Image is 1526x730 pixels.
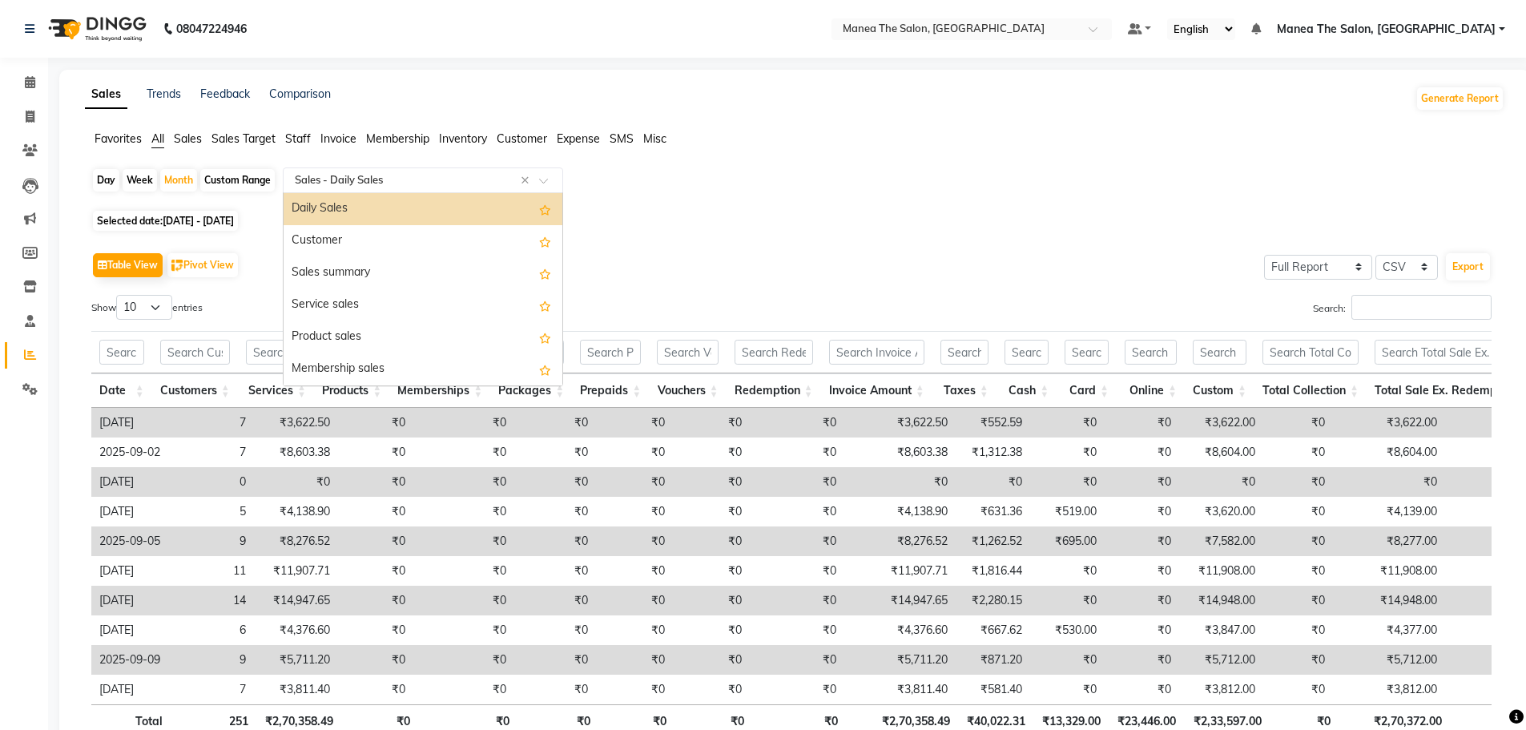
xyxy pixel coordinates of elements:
[413,556,514,586] td: ₹0
[673,645,750,675] td: ₹0
[284,353,562,385] div: Membership sales
[596,467,673,497] td: ₹0
[1446,253,1490,280] button: Export
[521,172,534,189] span: Clear all
[673,556,750,586] td: ₹0
[254,467,338,497] td: ₹0
[413,615,514,645] td: ₹0
[673,497,750,526] td: ₹0
[596,615,673,645] td: ₹0
[580,340,641,365] input: Search Prepaids
[514,497,596,526] td: ₹0
[254,586,338,615] td: ₹14,947.65
[1179,438,1263,467] td: ₹8,604.00
[123,169,157,192] div: Week
[160,169,197,192] div: Month
[956,675,1030,704] td: ₹581.40
[413,526,514,556] td: ₹0
[254,526,338,556] td: ₹8,276.52
[254,556,338,586] td: ₹11,907.71
[1030,556,1105,586] td: ₹0
[997,373,1057,408] th: Cash: activate to sort column ascending
[844,408,956,438] td: ₹3,622.50
[956,526,1030,556] td: ₹1,262.52
[91,373,152,408] th: Date: activate to sort column ascending
[956,586,1030,615] td: ₹2,280.15
[246,340,306,365] input: Search Services
[750,467,844,497] td: ₹0
[338,615,413,645] td: ₹0
[497,131,547,146] span: Customer
[750,675,844,704] td: ₹0
[514,556,596,586] td: ₹0
[844,526,956,556] td: ₹8,276.52
[956,556,1030,586] td: ₹1,816.44
[514,467,596,497] td: ₹0
[238,373,314,408] th: Services: activate to sort column ascending
[844,675,956,704] td: ₹3,811.40
[1263,556,1333,586] td: ₹0
[673,675,750,704] td: ₹0
[735,340,813,365] input: Search Redemption
[1105,497,1179,526] td: ₹0
[91,556,168,586] td: [DATE]
[643,131,666,146] span: Misc
[338,675,413,704] td: ₹0
[1105,675,1179,704] td: ₹0
[284,193,562,225] div: Daily Sales
[1057,373,1117,408] th: Card: activate to sort column ascending
[1030,645,1105,675] td: ₹0
[338,467,413,497] td: ₹0
[91,526,168,556] td: 2025-09-05
[1179,645,1263,675] td: ₹5,712.00
[147,87,181,101] a: Trends
[176,6,247,51] b: 08047224946
[1262,340,1359,365] input: Search Total Collection
[1333,497,1445,526] td: ₹4,139.00
[1030,438,1105,467] td: ₹0
[844,586,956,615] td: ₹14,947.65
[750,556,844,586] td: ₹0
[1333,438,1445,467] td: ₹8,604.00
[413,438,514,467] td: ₹0
[673,408,750,438] td: ₹0
[844,615,956,645] td: ₹4,376.60
[93,169,119,192] div: Day
[1030,586,1105,615] td: ₹0
[1005,340,1049,365] input: Search Cash
[750,586,844,615] td: ₹0
[539,296,551,315] span: Add this report to Favorites List
[1105,408,1179,438] td: ₹0
[168,556,254,586] td: 11
[116,295,172,320] select: Showentries
[956,467,1030,497] td: ₹0
[539,328,551,347] span: Add this report to Favorites List
[514,438,596,467] td: ₹0
[1263,615,1333,645] td: ₹0
[284,257,562,289] div: Sales summary
[91,645,168,675] td: 2025-09-09
[1125,340,1177,365] input: Search Online
[167,253,238,277] button: Pivot View
[413,645,514,675] td: ₹0
[1105,526,1179,556] td: ₹0
[1117,373,1185,408] th: Online: activate to sort column ascending
[1185,373,1254,408] th: Custom: activate to sort column ascending
[91,675,168,704] td: [DATE]
[750,497,844,526] td: ₹0
[821,373,932,408] th: Invoice Amount: activate to sort column ascending
[168,526,254,556] td: 9
[160,340,230,365] input: Search Customers
[1030,497,1105,526] td: ₹519.00
[163,215,234,227] span: [DATE] - [DATE]
[596,586,673,615] td: ₹0
[727,373,821,408] th: Redemption: activate to sort column ascending
[1179,615,1263,645] td: ₹3,847.00
[673,526,750,556] td: ₹0
[366,131,429,146] span: Membership
[1333,556,1445,586] td: ₹11,908.00
[254,438,338,467] td: ₹8,603.38
[1179,586,1263,615] td: ₹14,948.00
[596,497,673,526] td: ₹0
[1333,586,1445,615] td: ₹14,948.00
